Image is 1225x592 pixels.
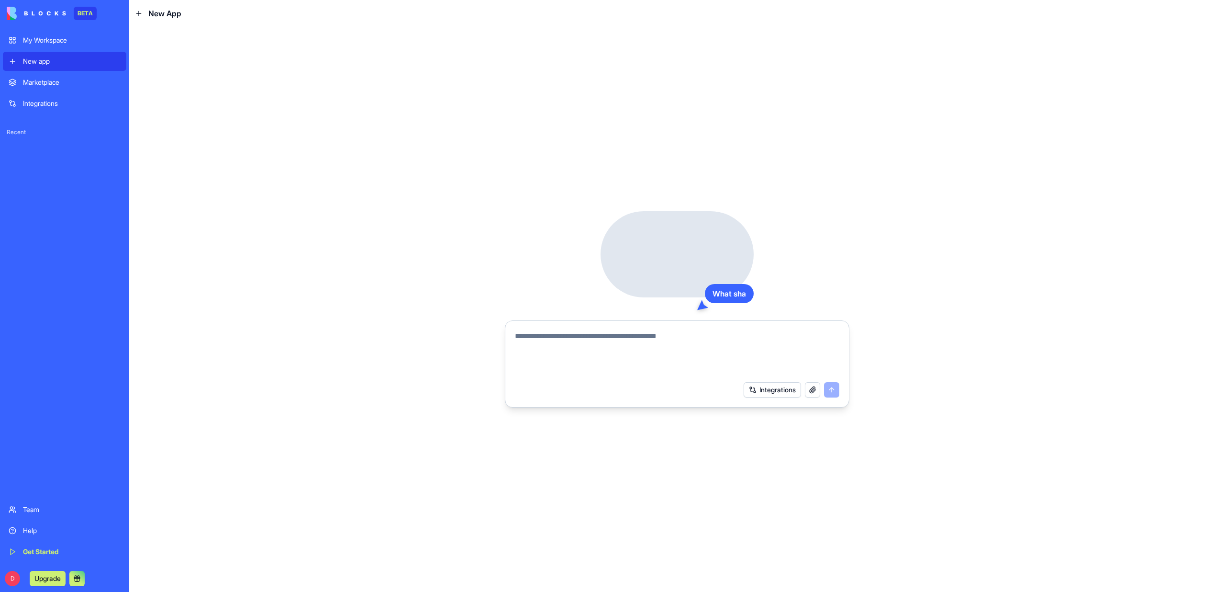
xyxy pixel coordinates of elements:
div: What sha [705,284,754,303]
a: Marketplace [3,73,126,92]
a: Get Started [3,542,126,561]
div: Marketplace [23,78,121,87]
div: Team [23,505,121,514]
span: New App [148,8,181,19]
a: BETA [7,7,97,20]
button: Integrations [744,382,801,398]
a: Upgrade [30,573,66,583]
div: Get Started [23,547,121,557]
button: Upgrade [30,571,66,586]
a: Help [3,521,126,540]
a: My Workspace [3,31,126,50]
span: Recent [3,128,126,136]
div: Integrations [23,99,121,108]
img: logo [7,7,66,20]
a: Team [3,500,126,519]
div: New app [23,57,121,66]
div: Help [23,526,121,535]
a: New app [3,52,126,71]
span: D [5,571,20,586]
div: My Workspace [23,35,121,45]
div: BETA [74,7,97,20]
a: Integrations [3,94,126,113]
